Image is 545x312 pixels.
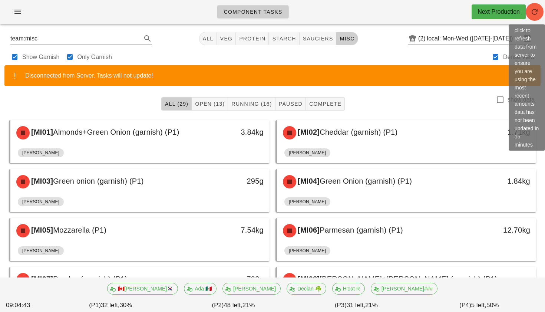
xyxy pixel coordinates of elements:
[223,9,282,15] span: Component Tasks
[53,177,143,185] span: Green onion (garnish) (P1)
[296,226,320,234] span: [MI06]
[202,36,214,42] span: All
[275,97,306,111] button: Paused
[101,302,119,309] span: 32 left,
[165,101,188,107] span: All (29)
[22,197,59,206] span: [PERSON_NAME]
[475,224,530,236] div: 12.70kg
[320,177,412,185] span: Green Onion (garnish) (P1)
[112,283,173,294] span: 🇨🇦[PERSON_NAME]🇰🇷
[475,126,530,138] div: 1.71kg
[309,101,341,107] span: Complete
[289,148,326,157] span: [PERSON_NAME]
[347,302,365,309] span: 31 left,
[231,101,272,107] span: Running (16)
[195,101,225,107] span: Open (13)
[272,36,296,42] span: starch
[296,177,320,185] span: [MI04]
[471,302,486,309] span: 5 left,
[224,302,242,309] span: 48 left,
[320,128,397,136] span: Cheddar (garnish) (P1)
[192,97,228,111] button: Open (13)
[269,32,299,45] button: starch
[30,128,53,136] span: [MI01]
[22,53,60,61] label: Show Garnish
[227,283,276,294] span: [PERSON_NAME]
[306,97,345,111] button: Complete
[320,226,403,234] span: Parmesan (garnish) (P1)
[172,299,295,311] div: (P2) 21%
[30,177,53,185] span: [MI03]
[475,175,530,187] div: 1.84kg
[228,97,275,111] button: Running (16)
[239,36,265,42] span: protein
[339,36,354,42] span: misc
[508,96,535,104] label: show data
[376,283,433,294] span: [PERSON_NAME]###
[303,36,333,42] span: sauciers
[296,275,320,283] span: [MI08]
[4,299,49,311] div: 09:04:43
[236,32,269,45] button: protein
[161,97,192,111] button: All (29)
[49,299,172,311] div: (P1) 30%
[300,32,337,45] button: sauciers
[503,53,535,61] label: Dense View
[478,7,520,16] div: Next Production
[53,226,106,234] span: Mozzarella (P1)
[296,128,320,136] span: [MI02]
[77,53,112,61] label: Only Garnish
[199,32,217,45] button: All
[217,32,236,45] button: veg
[291,283,321,294] span: Declan ☘️
[418,35,427,42] div: (2)
[30,275,53,283] span: [MI07]
[53,275,127,283] span: Parsley (garnish) (P1)
[220,36,233,42] span: veg
[208,126,264,138] div: 3.84kg
[53,128,179,136] span: Almonds+Green Onion (garnish) (P1)
[189,283,212,294] span: Ada 🇲🇽
[289,246,326,255] span: [PERSON_NAME]
[418,299,541,311] div: (P4) 50%
[30,226,53,234] span: [MI05]
[22,246,59,255] span: [PERSON_NAME]
[208,175,264,187] div: 295g
[25,71,535,80] div: Disconnected from Server. Tasks will not update!
[337,283,360,294] span: H'oat R
[278,101,303,107] span: Paused
[208,273,264,285] div: 798g
[295,299,417,311] div: (P3) 21%
[217,5,288,19] a: Component Tasks
[336,32,358,45] button: misc
[320,275,497,283] span: [PERSON_NAME]+[PERSON_NAME] (garnish) (P1)
[289,197,326,206] span: [PERSON_NAME]
[22,148,59,157] span: [PERSON_NAME]
[208,224,264,236] div: 7.54kg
